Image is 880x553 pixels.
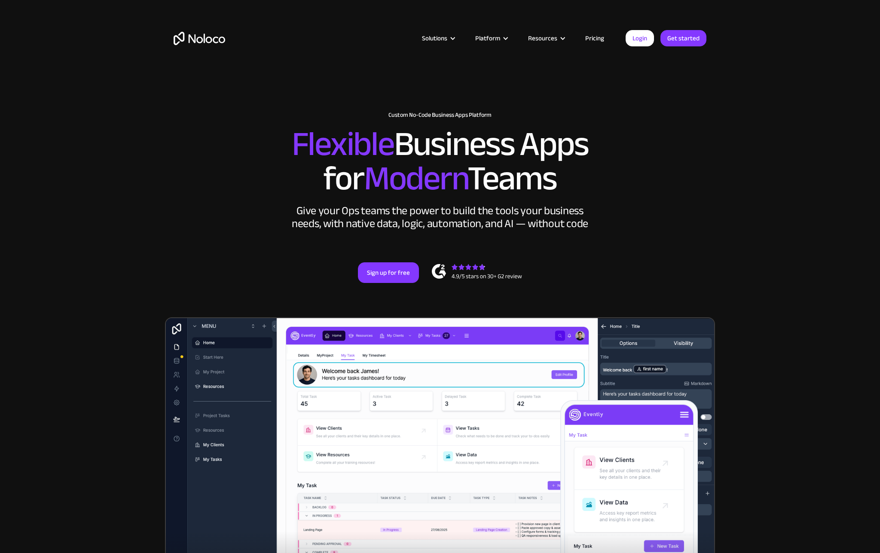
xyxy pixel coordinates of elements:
div: Resources [528,33,557,44]
h2: Business Apps for Teams [174,127,706,196]
div: Resources [517,33,574,44]
div: Platform [475,33,500,44]
a: Login [626,30,654,46]
h1: Custom No-Code Business Apps Platform [174,112,706,118]
div: Solutions [422,33,447,44]
div: Give your Ops teams the power to build the tools your business needs, with native data, logic, au... [290,204,590,230]
a: home [174,32,225,45]
a: Get started [660,30,706,46]
div: Solutions [411,33,464,44]
a: Sign up for free [358,262,419,283]
span: Flexible [292,112,394,176]
span: Modern [364,146,467,210]
div: Platform [464,33,517,44]
a: Pricing [574,33,615,44]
